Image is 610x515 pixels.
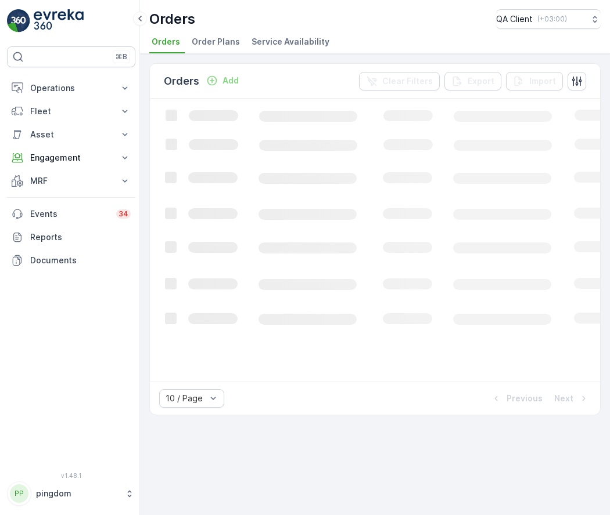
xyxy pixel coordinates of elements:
[489,391,544,405] button: Previous
[7,9,30,32] img: logo
[7,472,135,479] span: v 1.48.1
[553,391,591,405] button: Next
[506,72,563,90] button: Import
[554,393,573,404] p: Next
[116,52,127,61] p: ⌘B
[7,169,135,193] button: MRF
[7,202,135,226] a: Events34
[30,129,112,140] p: Asset
[7,123,135,146] button: Asset
[496,13,533,25] p: QA Client
[507,393,543,404] p: Previous
[7,249,135,272] a: Documents
[468,75,494,87] p: Export
[149,10,195,28] p: Orders
[30,231,131,243] p: Reports
[192,36,240,48] span: Order Plans
[223,75,239,86] p: Add
[30,152,112,164] p: Engagement
[382,75,433,87] p: Clear Filters
[444,72,501,90] button: Export
[36,488,119,499] p: pingdom
[152,36,180,48] span: Orders
[30,255,131,266] p: Documents
[202,74,243,88] button: Add
[496,9,601,29] button: QA Client(+03:00)
[10,484,28,503] div: PP
[30,208,109,220] p: Events
[7,77,135,100] button: Operations
[30,82,112,94] p: Operations
[30,175,112,187] p: MRF
[7,226,135,249] a: Reports
[119,209,128,219] p: 34
[7,481,135,506] button: PPpingdom
[30,106,112,117] p: Fleet
[529,75,556,87] p: Import
[164,73,199,89] p: Orders
[7,146,135,169] button: Engagement
[537,14,567,24] p: ( +03:00 )
[359,72,440,90] button: Clear Filters
[34,9,84,32] img: logo_light-DOdMpM7g.png
[7,100,135,123] button: Fleet
[252,36,329,48] span: Service Availability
